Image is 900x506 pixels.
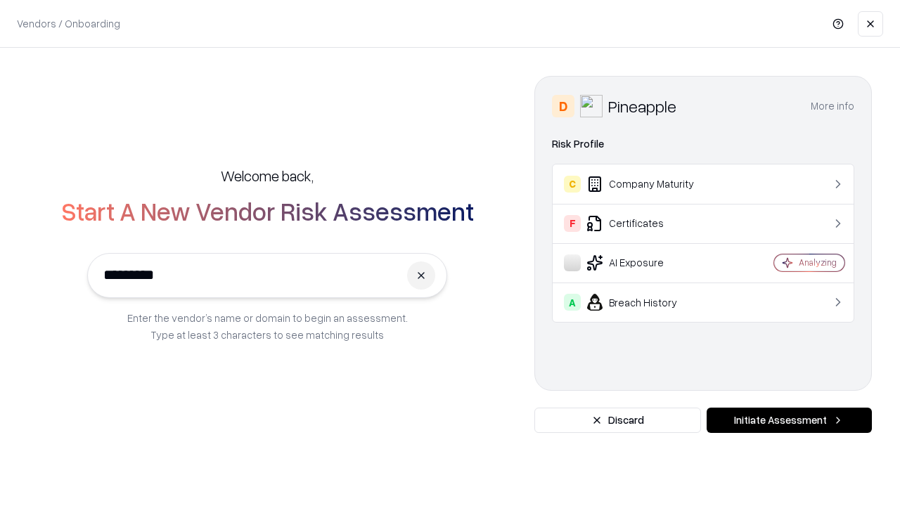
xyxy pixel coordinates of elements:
[552,136,854,153] div: Risk Profile
[564,215,581,232] div: F
[221,166,314,186] h5: Welcome back,
[799,257,837,268] div: Analyzing
[564,254,732,271] div: AI Exposure
[580,95,603,117] img: Pineapple
[608,95,676,117] div: Pineapple
[61,197,474,225] h2: Start A New Vendor Risk Assessment
[564,176,581,193] div: C
[564,176,732,193] div: Company Maturity
[564,294,732,311] div: Breach History
[534,408,701,433] button: Discard
[127,309,408,343] p: Enter the vendor’s name or domain to begin an assessment. Type at least 3 characters to see match...
[564,215,732,232] div: Certificates
[552,95,574,117] div: D
[811,93,854,119] button: More info
[17,16,120,31] p: Vendors / Onboarding
[564,294,581,311] div: A
[707,408,872,433] button: Initiate Assessment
